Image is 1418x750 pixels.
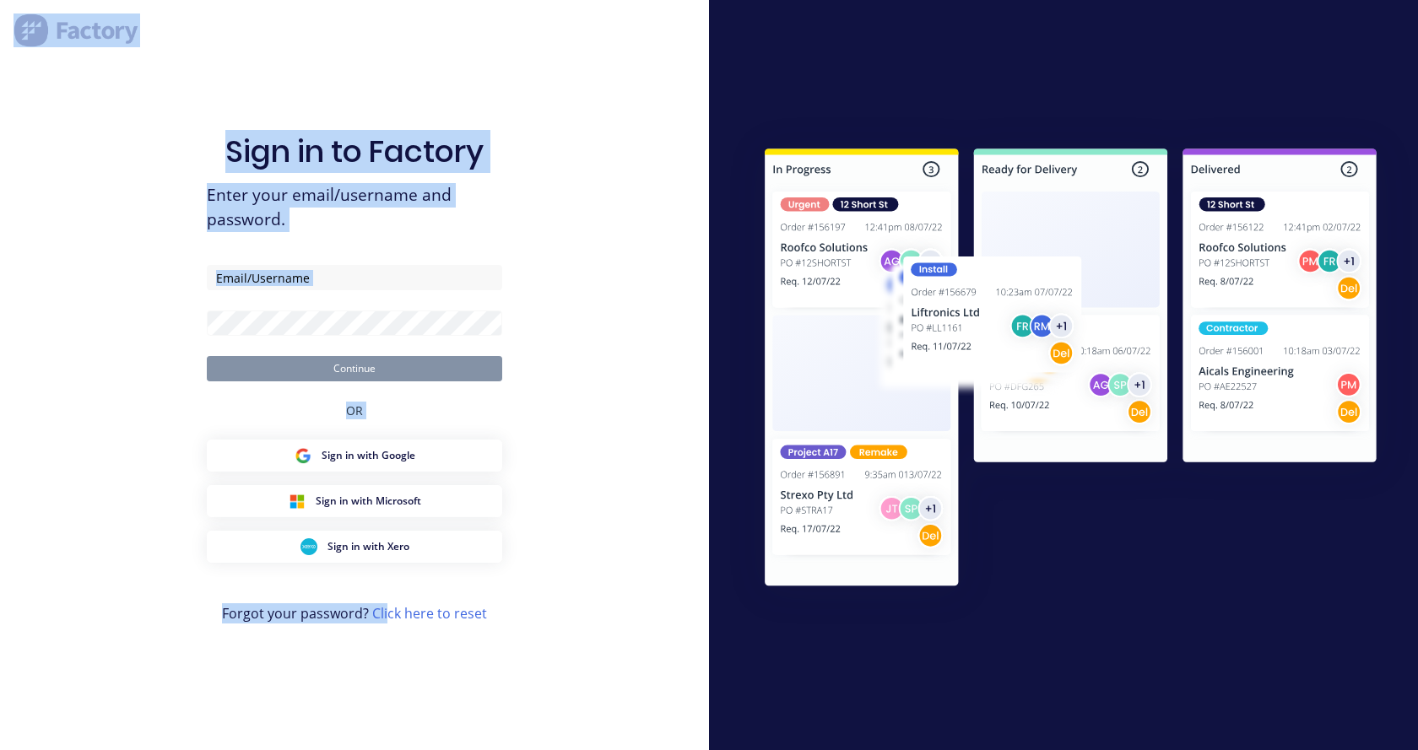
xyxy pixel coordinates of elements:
span: Forgot your password? [222,603,487,623]
img: Xero Sign in [300,538,317,555]
button: Microsoft Sign inSign in with Microsoft [207,485,502,517]
button: Google Sign inSign in with Google [207,440,502,472]
img: Google Sign in [295,447,311,464]
button: Continue [207,356,502,381]
a: Click here to reset [372,604,487,623]
img: Microsoft Sign in [289,493,306,510]
input: Email/Username [207,265,502,290]
span: Sign in with Xero [327,539,409,554]
h1: Sign in to Factory [225,133,484,170]
div: OR [346,381,363,440]
img: Sign in [728,115,1414,626]
span: Enter your email/username and password. [207,183,502,232]
span: Sign in with Microsoft [316,494,421,509]
img: Factory [14,13,140,47]
button: Xero Sign inSign in with Xero [207,531,502,563]
span: Sign in with Google [322,448,415,463]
